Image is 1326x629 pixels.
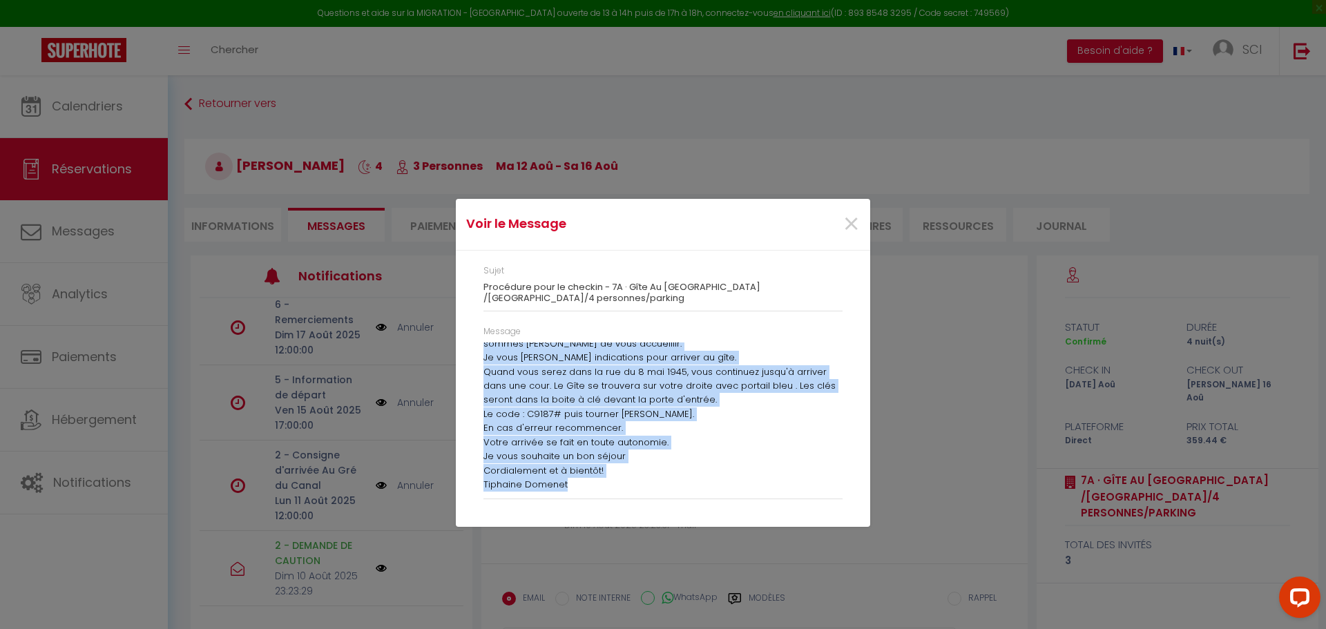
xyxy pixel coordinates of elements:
p: Tiphaine Domenet [483,478,843,492]
p: En cas d'erreur recommencer. [483,421,843,435]
p: Cordialement et à bientôt! [483,464,843,478]
p: Je vous souhaite un bon séjour [483,449,843,463]
h3: Procédure pour le checkin - 7A · Gîte Au [GEOGRAPHIC_DATA] /[GEOGRAPHIC_DATA]/4 personnes/parking [483,282,843,303]
p: Le code : C9187# puis tourner [PERSON_NAME]. [483,407,843,421]
span: × [843,204,860,245]
button: Close [843,210,860,240]
p: Je vous [PERSON_NAME] indications pour arriver au gîte. [483,351,843,365]
label: Sujet [483,264,504,278]
h4: Voir le Message [466,214,722,233]
iframe: LiveChat chat widget [1268,571,1326,629]
p: Quand vous serez dans la rue du 8 mai 1945, vous continuez jusqu'à arriver dans une cour. Le Gîte... [483,365,843,407]
p: Votre arrivée se fait en toute autonomie. [483,436,843,449]
label: Message [483,325,521,338]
